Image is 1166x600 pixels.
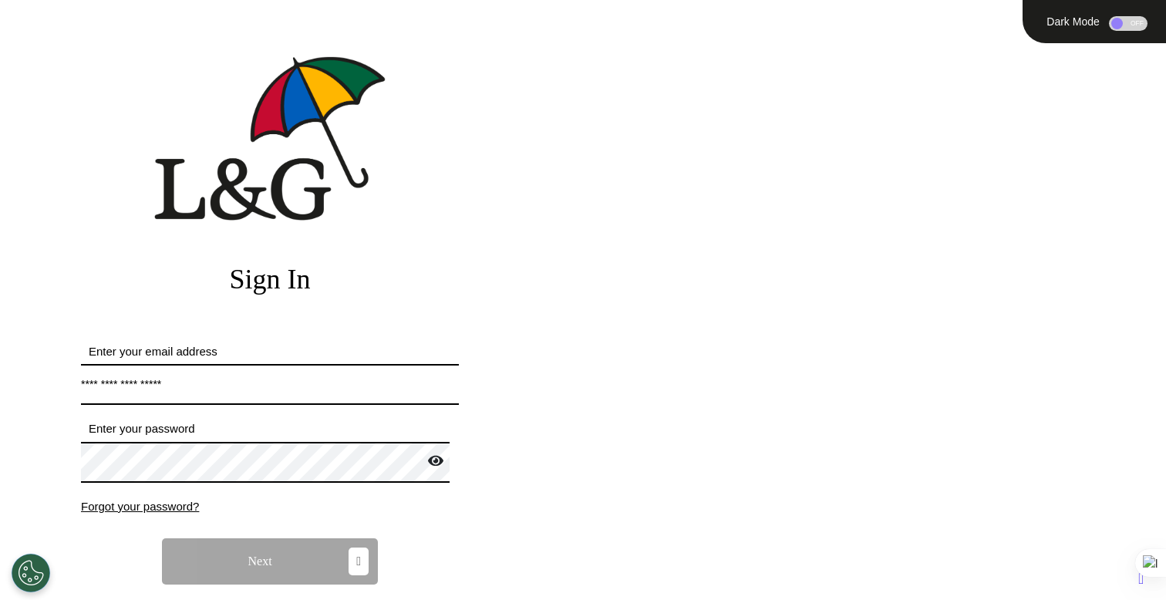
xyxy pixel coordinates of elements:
span: Next [248,555,272,568]
label: Enter your email address [81,343,459,361]
div: TRANSFORM. [571,134,1166,179]
div: OFF [1109,16,1147,31]
img: company logo [154,56,386,221]
h2: Sign In [81,263,459,296]
div: ENGAGE. [571,45,1166,89]
label: Enter your password [81,420,459,438]
button: Next [162,538,378,585]
div: Dark Mode [1041,16,1105,27]
div: EMPOWER. [571,89,1166,134]
button: Open Preferences [12,554,50,592]
span: Forgot your password? [81,500,199,513]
